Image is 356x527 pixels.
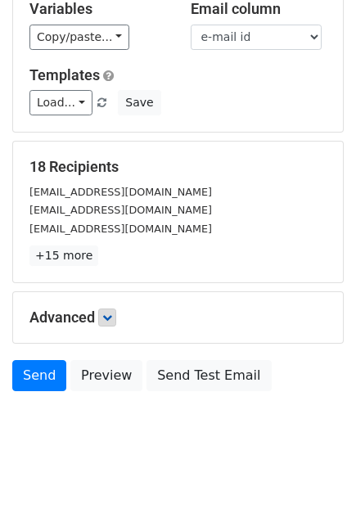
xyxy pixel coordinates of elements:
button: Save [118,90,160,115]
h5: Advanced [29,309,327,327]
small: [EMAIL_ADDRESS][DOMAIN_NAME] [29,223,212,235]
h5: 18 Recipients [29,158,327,176]
a: Copy/paste... [29,25,129,50]
iframe: Chat Widget [274,448,356,527]
a: Send Test Email [146,360,271,391]
a: Load... [29,90,92,115]
small: [EMAIL_ADDRESS][DOMAIN_NAME] [29,186,212,198]
a: Preview [70,360,142,391]
a: +15 more [29,245,98,266]
small: [EMAIL_ADDRESS][DOMAIN_NAME] [29,204,212,216]
a: Send [12,360,66,391]
a: Templates [29,66,100,83]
